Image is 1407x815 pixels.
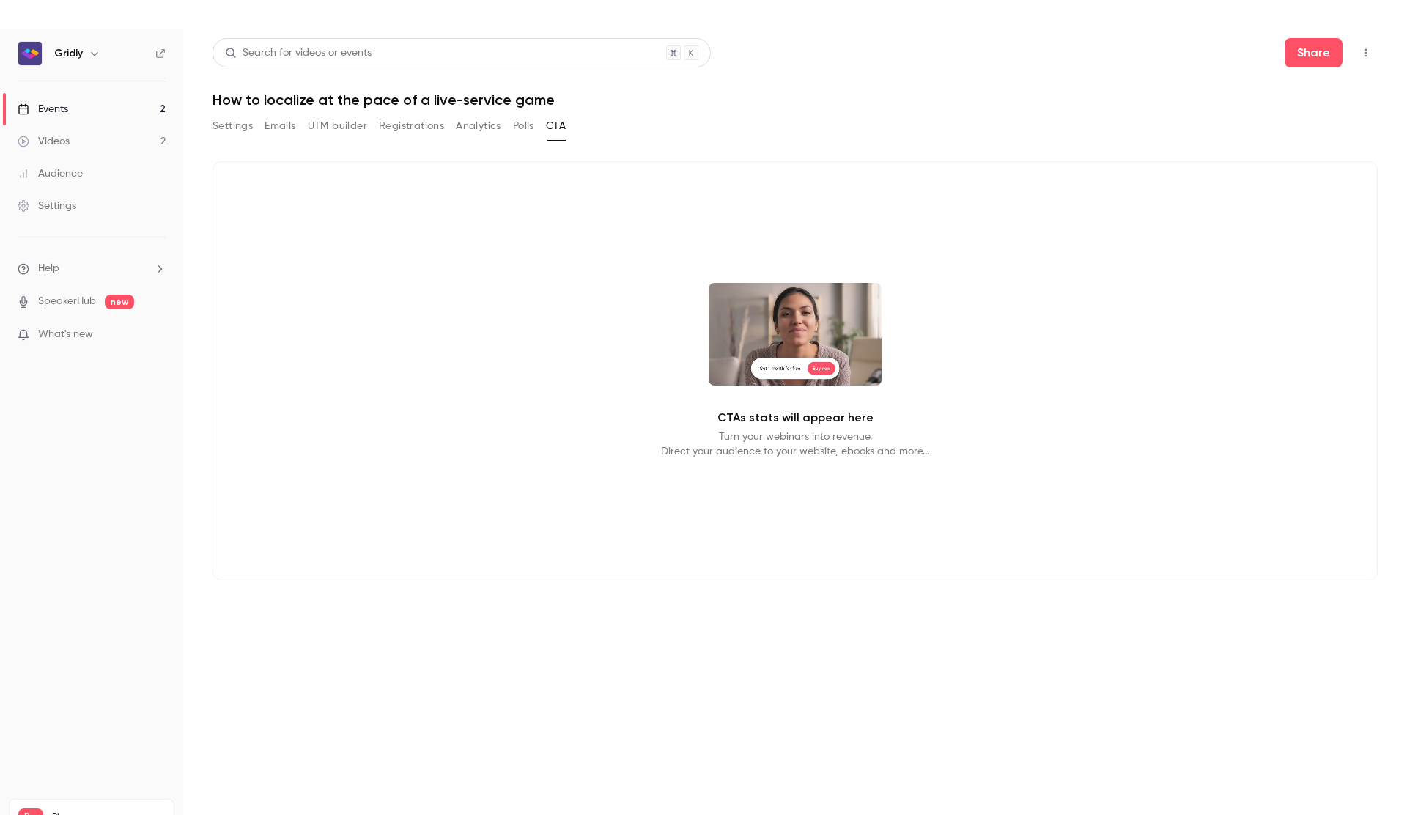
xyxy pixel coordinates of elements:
span: Help [38,261,59,276]
div: Keywords by Traffic [162,86,247,96]
div: Videos [18,134,70,149]
p: Turn your webinars into revenue. Direct your audience to your website, ebooks and more... [661,429,929,459]
img: logo_orange.svg [23,23,35,35]
button: Polls [513,114,534,138]
a: SpeakerHub [38,294,96,309]
img: Gridly [18,42,42,65]
img: tab_keywords_by_traffic_grey.svg [146,85,158,97]
button: Registrations [379,114,444,138]
button: Share [1285,38,1343,67]
button: Settings [213,114,253,138]
h6: Gridly [54,46,83,61]
span: new [105,295,134,309]
button: Analytics [456,114,501,138]
div: Domain: [DOMAIN_NAME] [38,38,161,50]
span: What's new [38,327,93,342]
div: v 4.0.25 [41,23,72,35]
div: Settings [18,199,76,213]
button: Emails [265,114,295,138]
li: help-dropdown-opener [18,261,166,276]
img: website_grey.svg [23,38,35,50]
div: Domain Overview [56,86,131,96]
div: Search for videos or events [225,45,372,61]
button: UTM builder [308,114,367,138]
img: tab_domain_overview_orange.svg [40,85,51,97]
div: Audience [18,166,83,181]
h1: How to localize at the pace of a live-service game [213,91,1378,108]
p: CTAs stats will appear here [717,409,874,427]
div: Events [18,102,68,117]
button: CTA [546,114,566,138]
